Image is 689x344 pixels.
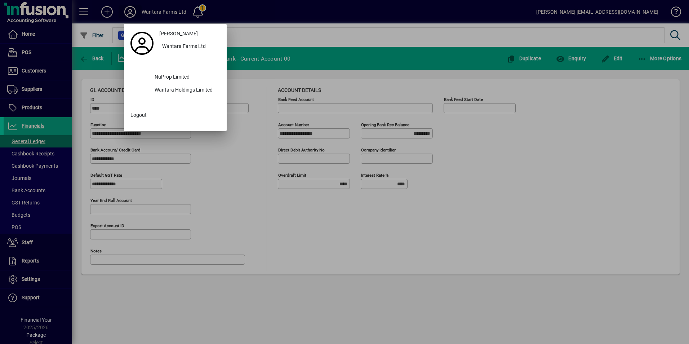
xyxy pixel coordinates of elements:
div: Wantara Holdings Limited [149,84,223,97]
button: Logout [128,109,223,122]
a: Profile [128,37,156,50]
span: Logout [130,111,147,119]
a: [PERSON_NAME] [156,27,223,40]
button: Wantara Holdings Limited [128,84,223,97]
span: [PERSON_NAME] [159,30,198,38]
button: NuProp Limited [128,71,223,84]
button: Wantara Farms Ltd [156,40,223,53]
div: NuProp Limited [149,71,223,84]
